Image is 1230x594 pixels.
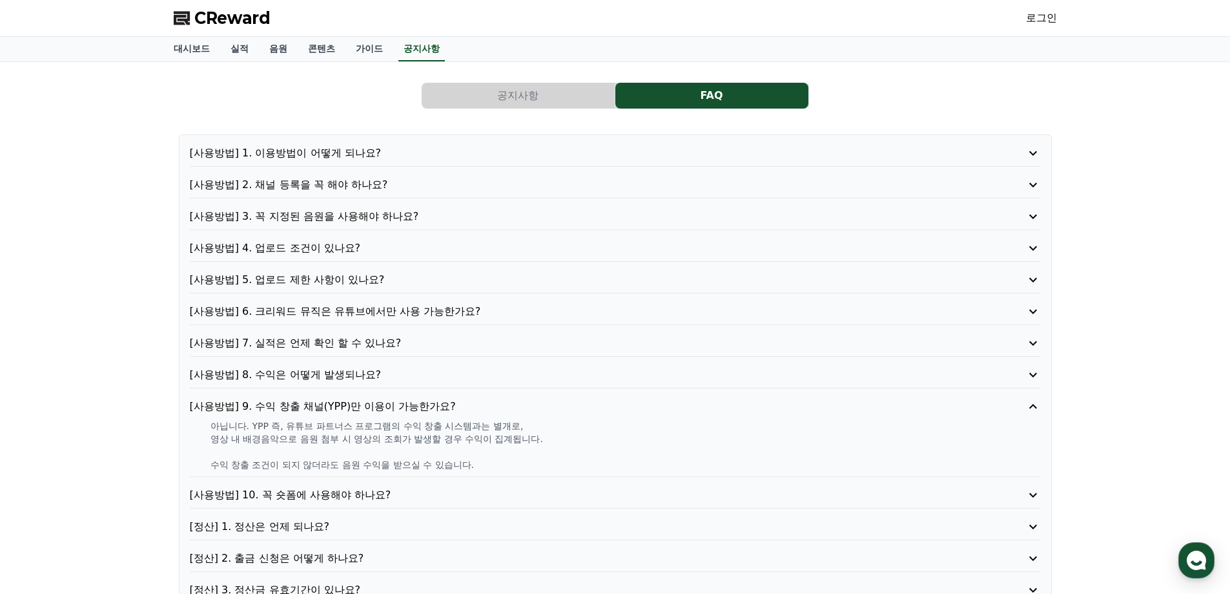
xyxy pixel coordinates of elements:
[190,399,1041,414] button: [사용방법] 9. 수익 창출 채널(YPP)만 이용이 가능한가요?
[259,37,298,61] a: 음원
[190,272,973,288] p: [사용방법] 5. 업로드 제한 사항이 있나요?
[210,432,1041,445] p: 영상 내 배경음악으로 음원 첨부 시 영상의 조회가 발생할 경우 수익이 집계됩니다.
[190,551,973,566] p: [정산] 2. 출금 신청은 어떻게 하나요?
[190,487,973,503] p: [사용방법] 10. 꼭 숏폼에 사용해야 하나요?
[422,83,615,109] button: 공지사항
[210,458,1041,471] p: 수익 창출 조건이 되지 않더라도 음원 수익을 받으실 수 있습니다.
[190,519,1041,535] button: [정산] 1. 정산은 언제 되나요?
[190,240,973,256] p: [사용방법] 4. 업로드 조건이 있나요?
[345,37,393,61] a: 가이드
[190,209,973,224] p: [사용방법] 3. 꼭 지정된 음원을 사용해야 하나요?
[190,145,1041,161] button: [사용방법] 1. 이용방법이 어떻게 되나요?
[4,410,85,442] a: 홈
[190,335,1041,351] button: [사용방법] 7. 실적은 언제 확인 할 수 있나요?
[190,304,973,319] p: [사용방법] 6. 크리워드 뮤직은 유튜브에서만 사용 가능한가요?
[190,240,1041,256] button: [사용방법] 4. 업로드 조건이 있나요?
[190,145,973,161] p: [사용방법] 1. 이용방법이 어떻게 되나요?
[190,177,1041,193] button: [사용방법] 2. 채널 등록을 꼭 해야 하나요?
[398,37,445,61] a: 공지사항
[163,37,220,61] a: 대시보드
[190,367,973,383] p: [사용방법] 8. 수익은 어떻게 발생되나요?
[298,37,345,61] a: 콘텐츠
[190,177,973,193] p: [사용방법] 2. 채널 등록을 꼭 해야 하나요?
[174,8,271,28] a: CReward
[118,430,134,440] span: 대화
[190,272,1041,288] button: [사용방법] 5. 업로드 제한 사항이 있나요?
[190,487,1041,503] button: [사용방법] 10. 꼭 숏폼에 사용해야 하나요?
[190,519,973,535] p: [정산] 1. 정산은 언제 되나요?
[200,429,215,440] span: 설정
[190,335,973,351] p: [사용방법] 7. 실적은 언제 확인 할 수 있나요?
[190,399,973,414] p: [사용방법] 9. 수익 창출 채널(YPP)만 이용이 가능한가요?
[190,551,1041,566] button: [정산] 2. 출금 신청은 어떻게 하나요?
[615,83,808,109] button: FAQ
[190,304,1041,319] button: [사용방법] 6. 크리워드 뮤직은 유튜브에서만 사용 가능한가요?
[41,429,48,440] span: 홈
[190,209,1041,224] button: [사용방법] 3. 꼭 지정된 음원을 사용해야 하나요?
[190,367,1041,383] button: [사용방법] 8. 수익은 어떻게 발생되나요?
[220,37,259,61] a: 실적
[167,410,248,442] a: 설정
[85,410,167,442] a: 대화
[210,419,1041,432] p: 아닙니다. YPP 즉, 유튜브 파트너스 프로그램의 수익 창출 시스템과는 별개로,
[1026,10,1057,26] a: 로그인
[422,83,615,109] a: 공지사항
[194,8,271,28] span: CReward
